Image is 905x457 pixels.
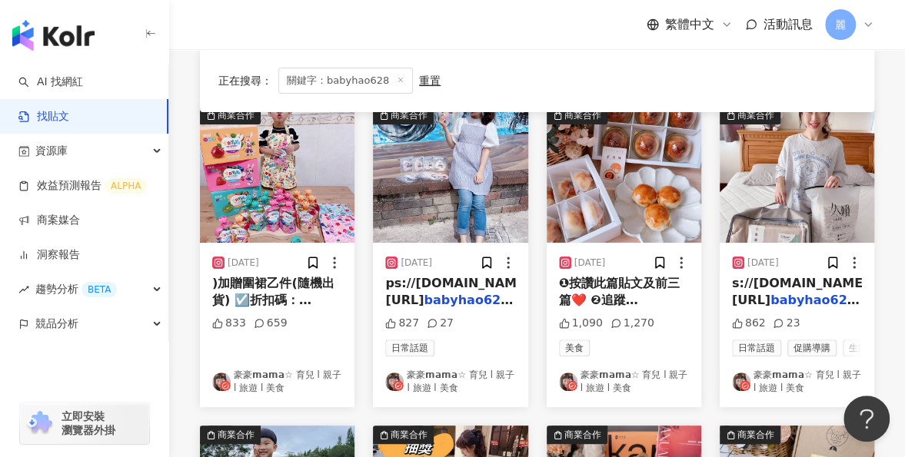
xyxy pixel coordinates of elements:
img: post-image [547,106,701,243]
img: KOL Avatar [559,373,577,391]
div: 重置 [419,75,441,87]
div: 商業合作 [218,108,255,123]
span: ps://[DOMAIN_NAME][URL] [385,276,531,307]
a: 效益預測報告ALPHA [18,178,147,194]
span: )加贈圍裙乙件(隨機出貨) ☑️折扣碼： [212,276,334,307]
div: [DATE] [747,257,779,270]
div: 23 [773,316,800,331]
span: 競品分析 [35,306,78,341]
span: 美食 [559,339,590,356]
img: post-image [720,106,874,243]
div: BETA [82,282,117,297]
span: 促購導購 [787,339,837,356]
img: KOL Avatar [212,373,231,391]
div: 1,270 [611,316,654,331]
span: 趨勢分析 [35,272,117,306]
img: post-image [200,106,354,243]
button: 商業合作 [200,106,354,243]
mark: babyhao628 [424,293,513,307]
a: chrome extension立即安裝 瀏覽器外掛 [20,402,149,444]
button: 商業合作 [720,106,874,243]
div: 833 [212,316,246,331]
img: logo [12,20,95,51]
img: chrome extension [25,411,55,435]
div: 商業合作 [391,427,428,442]
div: 1,090 [559,316,603,331]
a: KOL Avatar豪豪𝗺𝗮𝗺𝗮☆ 育兒 l 親子 l 旅遊 l 美食 [212,369,342,395]
img: post-image [373,106,527,243]
a: searchAI 找網紅 [18,75,83,90]
div: [DATE] [228,257,259,270]
span: s://[DOMAIN_NAME][URL] [732,276,868,307]
div: 商業合作 [391,108,428,123]
div: 商業合作 [737,427,774,442]
a: 洞察報告 [18,247,80,263]
div: 商業合作 [564,108,601,123]
a: KOL Avatar豪豪𝗺𝗮𝗺𝗮☆ 育兒 l 親子 l 旅遊 l 美食 [385,369,515,395]
span: 活動訊息 [764,17,813,31]
button: 商業合作 [547,106,701,243]
img: KOL Avatar [732,373,750,391]
span: ❶按讚此篇貼文及前三篇❤️ ❷追蹤 @ [559,276,680,325]
div: 商業合作 [564,427,601,442]
span: 正在搜尋 ： [218,75,272,87]
span: 日常話題 [385,339,434,356]
a: 找貼文 [18,109,69,124]
span: 生活風格 [843,339,892,356]
img: KOL Avatar [385,373,404,391]
div: 商業合作 [218,427,255,442]
button: 商業合作 [373,106,527,243]
a: KOL Avatar豪豪𝗺𝗮𝗺𝗮☆ 育兒 l 親子 l 旅遊 l 美食 [559,369,689,395]
div: 827 [385,316,419,331]
a: 商案媒合 [18,213,80,228]
div: 659 [254,316,288,331]
span: 關鍵字：babyhao628 [278,68,413,94]
div: [DATE] [574,257,606,270]
span: rise [18,284,29,295]
span: 立即安裝 瀏覽器外掛 [62,409,115,437]
iframe: Help Scout Beacon - Open [843,396,890,442]
div: 商業合作 [737,108,774,123]
span: 麗 [835,16,846,33]
div: 27 [427,316,454,331]
a: KOL Avatar豪豪𝗺𝗮𝗺𝗮☆ 育兒 l 親子 l 旅遊 l 美食 [732,369,862,395]
mark: babyhao628 [770,293,860,307]
div: [DATE] [401,257,432,270]
span: 資源庫 [35,134,68,168]
span: 繁體中文 [665,16,714,33]
span: 日常話題 [732,339,781,356]
div: 862 [732,316,766,331]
